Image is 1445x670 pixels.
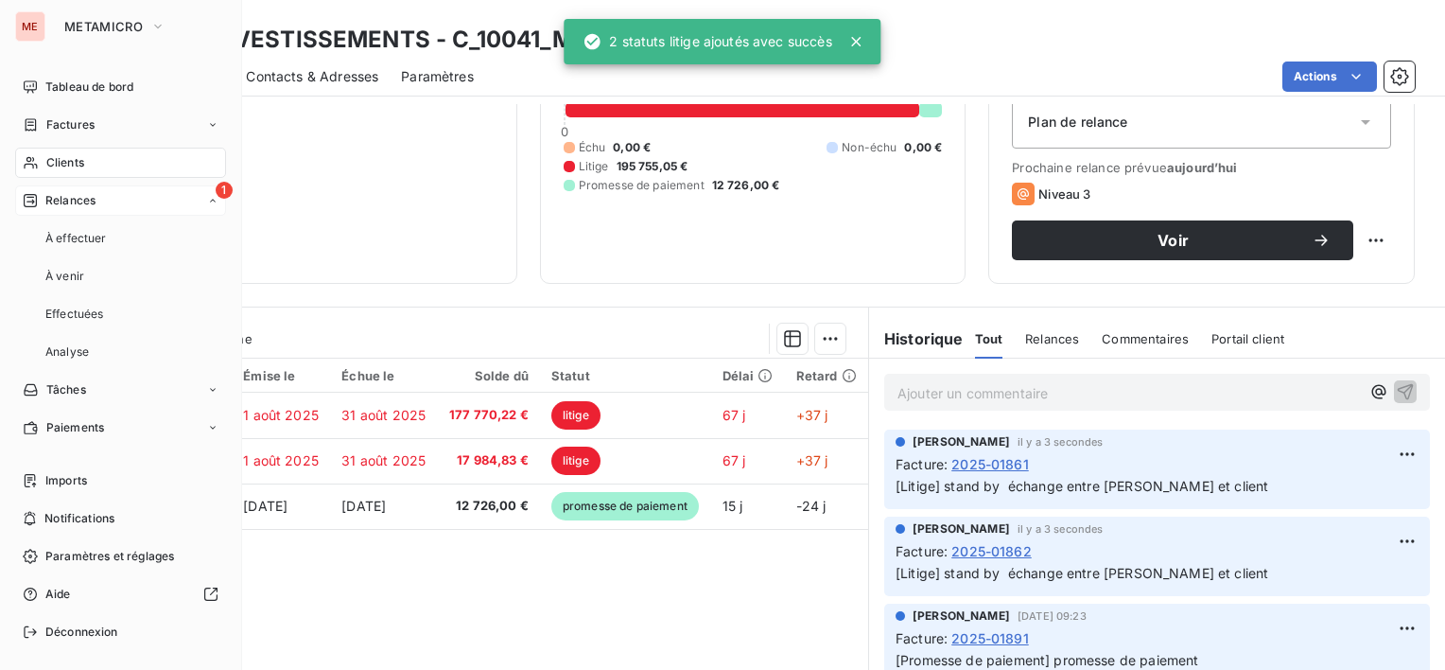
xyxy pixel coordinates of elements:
[869,327,964,350] h6: Historique
[1035,233,1312,248] span: Voir
[449,368,529,383] div: Solde dû
[951,628,1029,648] span: 2025-01891
[1038,186,1090,202] span: Niveau 3
[896,454,948,474] span: Facture :
[796,452,828,468] span: +37 j
[896,565,1268,581] span: [Litige] stand by échange entre [PERSON_NAME] et client
[166,23,618,57] h3: IBP INVESTISSEMENTS - C_10041_META
[1012,220,1353,260] button: Voir
[951,541,1032,561] span: 2025-01862
[722,368,774,383] div: Délai
[449,451,529,470] span: 17 984,83 €
[15,11,45,42] div: ME
[796,498,827,514] span: -24 j
[216,182,233,199] span: 1
[46,381,86,398] span: Tâches
[722,452,746,468] span: 67 j
[722,498,743,514] span: 15 j
[341,498,386,514] span: [DATE]
[796,368,857,383] div: Retard
[579,139,606,156] span: Échu
[579,158,609,175] span: Litige
[46,116,95,133] span: Factures
[913,520,1010,538] span: [PERSON_NAME]
[45,586,71,603] span: Aide
[44,510,114,527] span: Notifications
[64,19,143,34] span: METAMICRO
[1018,523,1104,535] span: il y a 3 secondes
[243,498,287,514] span: [DATE]
[243,368,319,383] div: Émise le
[896,541,948,561] span: Facture :
[913,608,1010,625] span: [PERSON_NAME]
[796,407,828,423] span: +37 j
[896,652,1198,668] span: [Promesse de paiement] promesse de paiement
[1381,606,1426,651] iframe: Intercom live chat
[551,492,699,520] span: promesse de paiement
[15,579,226,609] a: Aide
[46,419,104,436] span: Paiements
[45,230,107,247] span: À effectuer
[613,139,651,156] span: 0,00 €
[551,401,601,430] span: litige
[341,368,426,383] div: Échue le
[45,472,87,489] span: Imports
[842,139,897,156] span: Non-échu
[1018,436,1104,448] span: il y a 3 secondes
[896,478,1268,494] span: [Litige] stand by échange entre [PERSON_NAME] et client
[1102,331,1189,346] span: Commentaires
[449,497,529,516] span: 12 726,00 €
[45,268,84,285] span: À venir
[45,548,174,565] span: Paramètres et réglages
[579,177,705,194] span: Promesse de paiement
[401,67,474,86] span: Paramètres
[712,177,780,194] span: 12 726,00 €
[1012,160,1391,175] span: Prochaine relance prévue
[1018,610,1087,622] span: [DATE] 09:23
[583,25,831,59] div: 2 statuts litige ajoutés avec succès
[1028,113,1127,132] span: Plan de relance
[1167,160,1238,175] span: aujourd’hui
[551,368,700,383] div: Statut
[449,406,529,425] span: 177 770,22 €
[46,154,84,171] span: Clients
[243,452,319,468] span: 1 août 2025
[722,407,746,423] span: 67 j
[45,306,104,323] span: Effectuées
[45,192,96,209] span: Relances
[551,447,601,475] span: litige
[1282,62,1377,92] button: Actions
[45,624,118,641] span: Déconnexion
[45,344,89,361] span: Analyse
[975,331,1003,346] span: Tout
[913,433,1010,450] span: [PERSON_NAME]
[896,628,948,648] span: Facture :
[246,67,378,86] span: Contacts & Adresses
[243,407,319,423] span: 1 août 2025
[1211,331,1284,346] span: Portail client
[904,139,942,156] span: 0,00 €
[45,79,133,96] span: Tableau de bord
[951,454,1029,474] span: 2025-01861
[1025,331,1079,346] span: Relances
[561,124,568,139] span: 0
[617,158,688,175] span: 195 755,05 €
[341,407,426,423] span: 31 août 2025
[341,452,426,468] span: 31 août 2025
